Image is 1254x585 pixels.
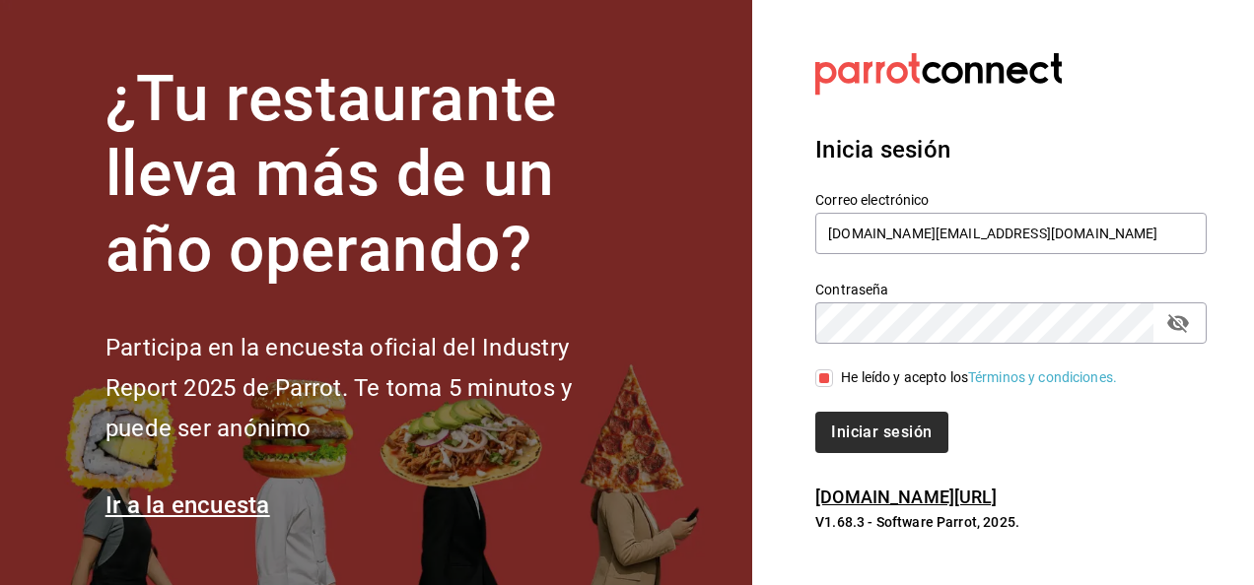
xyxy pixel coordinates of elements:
h3: Inicia sesión [815,132,1207,167]
a: Términos y condiciones. [968,369,1117,385]
a: Ir a la encuesta [105,491,270,519]
h1: ¿Tu restaurante lleva más de un año operando? [105,62,638,289]
label: Contraseña [815,282,1207,295]
button: Iniciar sesión [815,412,947,453]
a: [DOMAIN_NAME][URL] [815,487,997,507]
label: Correo electrónico [815,192,1207,206]
button: Campo de contraseña [1161,306,1195,340]
p: V1.68.3 - Software Parrot, 2025. [815,512,1207,532]
h2: Participa en la encuesta oficial del Industry Report 2025 de Parrot. Te toma 5 minutos y puede se... [105,328,638,448]
div: He leído y acepto los [841,367,1117,388]
input: Ingresa tu correo electrónico [815,213,1207,254]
